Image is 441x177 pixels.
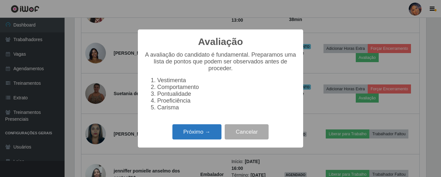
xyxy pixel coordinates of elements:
li: Vestimenta [157,77,297,84]
button: Próximo → [172,124,221,139]
li: Pontualidade [157,91,297,97]
li: Comportamento [157,84,297,91]
h2: Avaliação [198,36,243,48]
li: Carisma [157,104,297,111]
li: Proeficiência [157,97,297,104]
button: Cancelar [225,124,269,139]
p: A avaliação do candidato é fundamental. Preparamos uma lista de pontos que podem ser observados a... [144,51,297,72]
